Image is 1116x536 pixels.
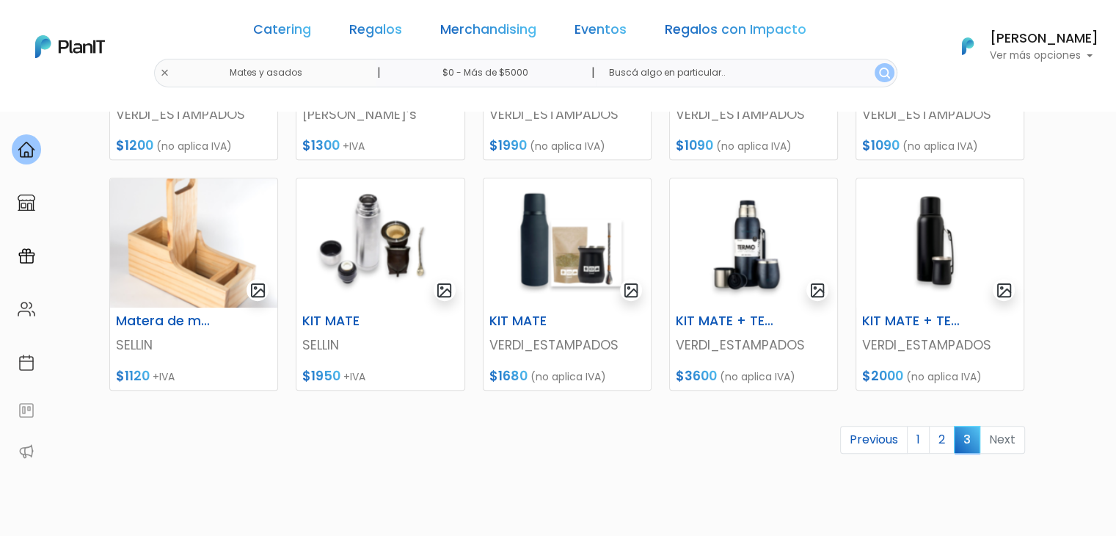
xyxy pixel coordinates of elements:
img: people-662611757002400ad9ed0e3c099ab2801c6687ba6c219adb57efc949bc21e19d.svg [18,300,35,318]
span: $1090 [862,137,900,154]
span: $3600 [676,367,717,385]
img: thumb_688cd36894cd4_captura-de-pantalla-2025-08-01-114651.png [110,178,277,308]
button: PlanIt Logo [PERSON_NAME] Ver más opciones [943,27,1098,65]
p: | [376,64,380,82]
img: thumb_Captura_de_pantalla_2025-08-28_123153.png [484,178,651,308]
img: gallery-light [623,282,640,299]
p: VERDI_ESTAMPADOS [862,336,1018,355]
span: $1300 [302,137,340,154]
a: 1 [907,426,930,454]
span: $1990 [489,137,527,154]
img: PlanIt Logo [952,30,984,62]
img: marketplace-4ceaa7011d94191e9ded77b95e3339b90024bf715f7c57f8cf31f2d8c509eaba.svg [18,194,35,211]
span: 3 [954,426,980,453]
span: $1200 [116,137,153,154]
a: gallery-light Matera de madera con Porta Celular SELLIN $1120 +IVA [109,178,278,391]
input: Buscá algo en particular.. [597,59,897,87]
a: Regalos [349,23,402,41]
a: Merchandising [440,23,536,41]
img: gallery-light [996,282,1013,299]
span: $2000 [862,367,903,385]
span: $1680 [489,367,528,385]
a: 2 [929,426,955,454]
a: Regalos con Impacto [665,23,806,41]
img: thumb_Captura_de_pantalla_2025-09-23_131831.png [856,178,1024,308]
p: VERDI_ESTAMPADOS [489,105,645,124]
img: close-6986928ebcb1d6c9903e3b54e860dbc4d054630f23adef3a32610726dff6a82b.svg [160,68,169,78]
img: feedback-78b5a0c8f98aac82b08bfc38622c3050aee476f2c9584af64705fc4e61158814.svg [18,402,35,419]
p: VERDI_ESTAMPADOS [676,105,831,124]
p: VERDI_ESTAMPADOS [489,336,645,355]
p: Ver más opciones [990,51,1098,61]
p: | [591,64,594,82]
p: VERDI_ESTAMPADOS [116,105,271,124]
h6: KIT MATE + TERMO [853,314,969,329]
span: $1090 [676,137,713,154]
span: (no aplica IVA) [720,369,795,384]
span: (no aplica IVA) [902,139,978,153]
img: gallery-light [249,282,266,299]
h6: KIT MATE [481,314,597,329]
img: calendar-87d922413cdce8b2cf7b7f5f62616a5cf9e4887200fb71536465627b3292af00.svg [18,354,35,372]
img: thumb_Captura_de_pantalla_2025-08-28_113410.png [296,178,464,308]
span: (no aplica IVA) [906,369,982,384]
a: Catering [253,23,311,41]
img: partners-52edf745621dab592f3b2c58e3bca9d71375a7ef29c3b500c9f145b62cc070d4.svg [18,443,35,460]
img: home-e721727adea9d79c4d83392d1f703f7f8bce08238fde08b1acbfd93340b81755.svg [18,141,35,159]
p: VERDI_ESTAMPADOS [676,336,831,355]
h6: Matera de madera con Porta Celular [107,314,223,329]
a: Eventos [575,23,627,41]
a: gallery-light KIT MATE + TERMO VERDI_ESTAMPADOS $2000 (no aplica IVA) [856,178,1024,391]
span: +IVA [153,369,175,384]
a: gallery-light KIT MATE SELLIN $1950 +IVA [296,178,464,391]
h6: [PERSON_NAME] [990,32,1098,46]
span: +IVA [343,369,365,384]
h6: KIT MATE + TERMO [667,314,783,329]
p: VERDI_ESTAMPADOS [862,105,1018,124]
span: +IVA [343,139,365,153]
a: gallery-light KIT MATE + TERMO VERDI_ESTAMPADOS $3600 (no aplica IVA) [669,178,838,391]
p: SELLIN [116,336,271,355]
img: campaigns-02234683943229c281be62815700db0a1741e53638e28bf9629b52c665b00959.svg [18,247,35,265]
span: $1950 [302,367,340,385]
h6: KIT MATE [293,314,409,329]
img: gallery-light [436,282,453,299]
div: ¿Necesitás ayuda? [76,14,211,43]
p: SELLIN [302,336,458,355]
img: PlanIt Logo [35,35,105,58]
a: gallery-light KIT MATE VERDI_ESTAMPADOS $1680 (no aplica IVA) [483,178,652,391]
img: gallery-light [809,282,826,299]
img: search_button-432b6d5273f82d61273b3651a40e1bd1b912527efae98b1b7a1b2c0702e16a8d.svg [879,68,890,79]
span: (no aplica IVA) [530,369,606,384]
span: $1120 [116,367,150,385]
span: (no aplica IVA) [156,139,232,153]
span: (no aplica IVA) [530,139,605,153]
img: thumb_Captura_de_pantalla_2025-09-23_131529.png [670,178,837,308]
span: (no aplica IVA) [716,139,792,153]
p: [PERSON_NAME]’s [302,105,458,124]
a: Previous [840,426,908,454]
